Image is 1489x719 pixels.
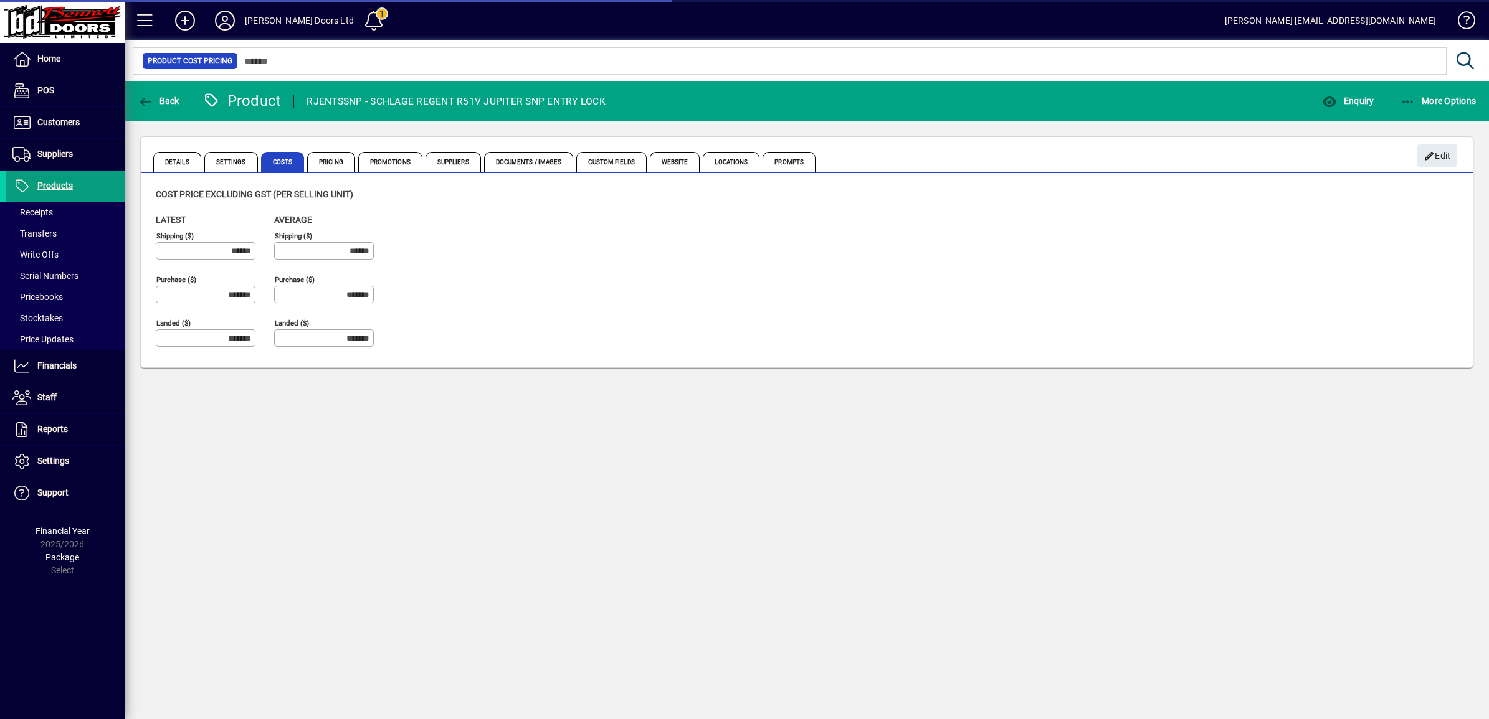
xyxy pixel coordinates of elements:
span: More Options [1401,96,1477,106]
button: More Options [1397,90,1480,112]
a: Suppliers [6,139,125,170]
span: Write Offs [12,250,59,260]
span: Details [153,152,201,172]
a: Customers [6,107,125,138]
span: Latest [156,215,186,225]
span: Cost price excluding GST (per selling unit) [156,189,353,199]
span: Staff [37,392,57,402]
button: Add [165,9,205,32]
span: Products [37,181,73,190]
app-page-header-button: Back [125,90,193,112]
span: Receipts [12,207,53,217]
span: Transfers [12,228,57,238]
span: Settings [204,152,258,172]
a: Pricebooks [6,286,125,308]
span: Financial Year [36,526,90,536]
a: Stocktakes [6,308,125,329]
span: Documents / Images [484,152,574,172]
span: Back [138,96,179,106]
button: Back [135,90,183,112]
span: Financials [37,360,77,370]
a: Settings [6,446,125,477]
div: [PERSON_NAME] [EMAIL_ADDRESS][DOMAIN_NAME] [1225,11,1436,31]
span: Edit [1424,146,1451,166]
mat-label: Shipping ($) [275,232,312,240]
span: Custom Fields [576,152,646,172]
span: Stocktakes [12,313,63,323]
a: Home [6,44,125,75]
a: Knowledge Base [1449,2,1473,43]
a: Serial Numbers [6,265,125,286]
mat-label: Landed ($) [275,319,309,327]
button: Edit [1417,144,1457,167]
span: Settings [37,456,69,466]
a: Staff [6,382,125,413]
span: Support [37,487,69,497]
mat-label: Purchase ($) [275,275,315,284]
mat-label: Shipping ($) [156,232,194,240]
span: Costs [261,152,305,172]
span: Pricebooks [12,292,63,302]
mat-label: Landed ($) [156,319,191,327]
div: RJENTSSNP - SCHLAGE REGENT R51V JUPITER SNP ENTRY LOCK [307,92,606,111]
a: Price Updates [6,329,125,350]
a: Reports [6,414,125,445]
span: Reports [37,424,68,434]
a: Financials [6,350,125,382]
span: Price Updates [12,334,74,344]
span: Package [45,552,79,562]
a: Transfers [6,223,125,244]
span: Suppliers [426,152,481,172]
div: [PERSON_NAME] Doors Ltd [245,11,354,31]
div: Product [202,91,282,111]
button: Profile [205,9,245,32]
mat-label: Purchase ($) [156,275,196,284]
span: Product Cost Pricing [148,55,232,67]
button: Enquiry [1319,90,1377,112]
a: Receipts [6,202,125,223]
span: Enquiry [1322,96,1374,106]
a: Support [6,477,125,509]
span: Website [650,152,700,172]
a: Write Offs [6,244,125,265]
span: Prompts [763,152,816,172]
span: Average [274,215,312,225]
span: Locations [703,152,759,172]
a: POS [6,75,125,106]
span: Customers [37,117,80,127]
span: POS [37,85,54,95]
span: Serial Numbers [12,271,78,281]
span: Pricing [307,152,355,172]
span: Promotions [358,152,422,172]
span: Suppliers [37,149,73,159]
span: Home [37,54,60,63]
